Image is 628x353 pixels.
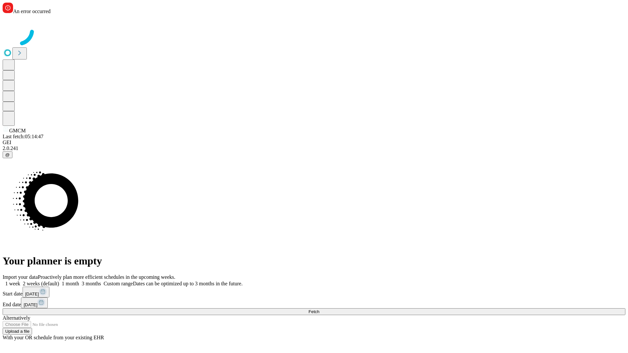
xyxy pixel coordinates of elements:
[3,297,625,308] div: End date
[3,287,625,297] div: Start date
[3,335,104,340] span: With your OR schedule from your existing EHR
[3,328,32,335] button: Upload a file
[21,297,48,308] button: [DATE]
[9,128,26,133] span: GMCM
[104,281,133,286] span: Custom range
[3,134,44,139] span: Last fetch: 05:14:47
[23,287,49,297] button: [DATE]
[3,145,625,151] div: 2.0.241
[5,152,10,157] span: @
[3,151,12,158] button: @
[24,302,37,307] span: [DATE]
[23,281,59,286] span: 2 weeks (default)
[38,274,175,280] span: Proactively plan more efficient schedules in the upcoming weeks.
[308,309,319,314] span: Fetch
[25,292,39,296] span: [DATE]
[133,281,242,286] span: Dates can be optimized up to 3 months in the future.
[5,281,20,286] span: 1 week
[3,140,625,145] div: GEI
[13,8,51,14] span: An error occurred
[3,274,38,280] span: Import your data
[82,281,101,286] span: 3 months
[3,308,625,315] button: Fetch
[3,315,30,321] span: Alternatively
[62,281,79,286] span: 1 month
[3,255,625,267] h1: Your planner is empty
